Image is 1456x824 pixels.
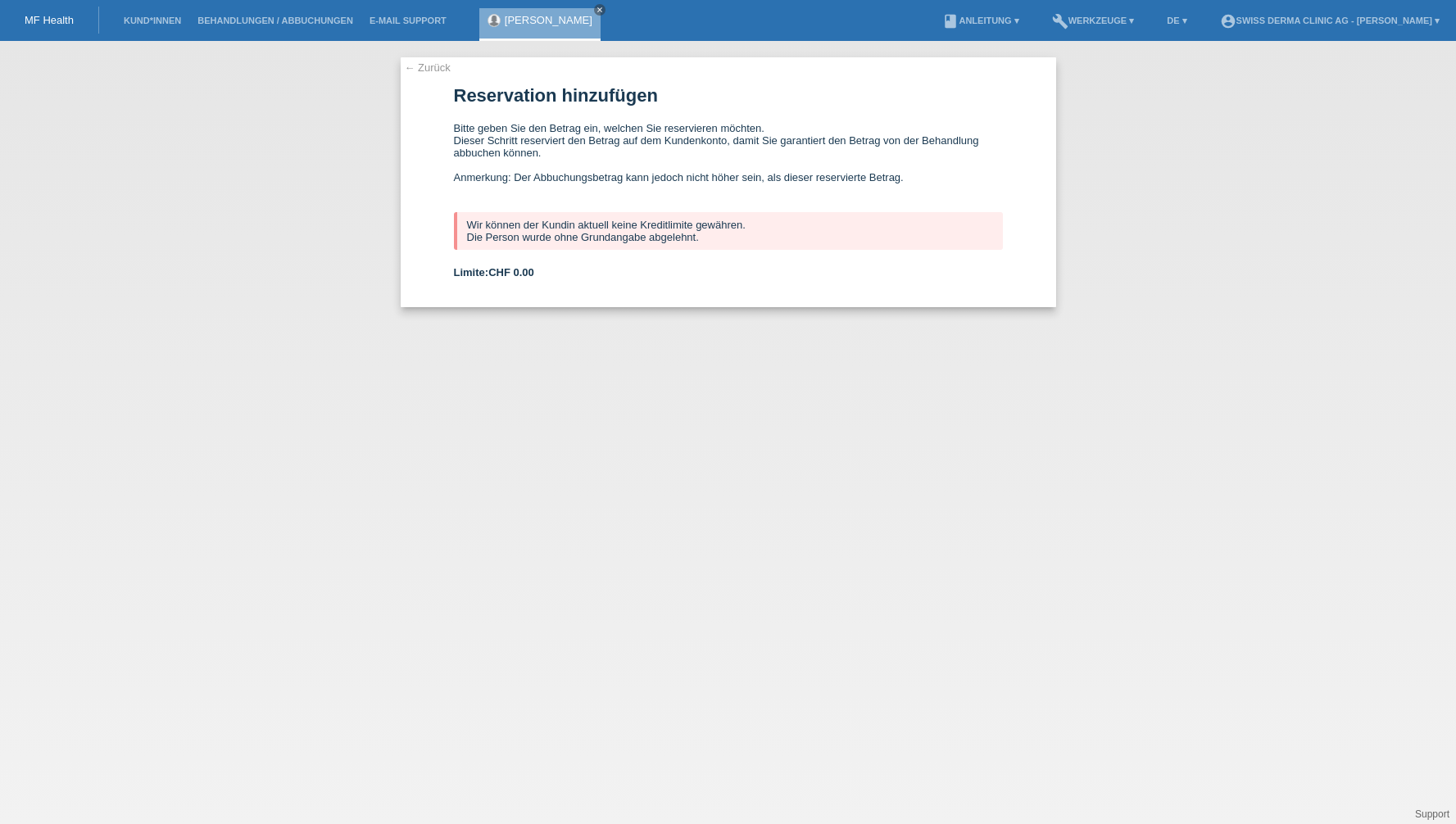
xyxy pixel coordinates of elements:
[454,122,1003,196] div: Bitte geben Sie den Betrag ein, welchen Sie reservieren möchten. Dieser Schritt reserviert den Be...
[594,4,606,16] a: close
[454,212,1003,250] div: Wir können der Kundin aktuell keine Kreditlimite gewähren. Die Person wurde ohne Grundangabe abge...
[454,266,534,278] b: Limite:
[116,16,189,25] a: Kund*innen
[189,16,361,25] a: Behandlungen / Abbuchungen
[1159,16,1195,25] a: DE ▾
[596,6,604,14] i: close
[1415,808,1449,820] a: Support
[934,16,1027,25] a: bookAnleitung ▾
[1052,13,1068,29] i: build
[488,266,534,278] span: CHF 0.00
[505,14,592,26] a: [PERSON_NAME]
[942,13,959,29] i: book
[454,85,1003,106] h1: Reservation hinzufügen
[405,61,451,74] a: ← Zurück
[361,16,455,25] a: E-Mail Support
[25,14,74,26] a: MF Health
[1220,13,1236,29] i: account_circle
[1212,16,1448,25] a: account_circleSwiss Derma Clinic AG - [PERSON_NAME] ▾
[1044,16,1143,25] a: buildWerkzeuge ▾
